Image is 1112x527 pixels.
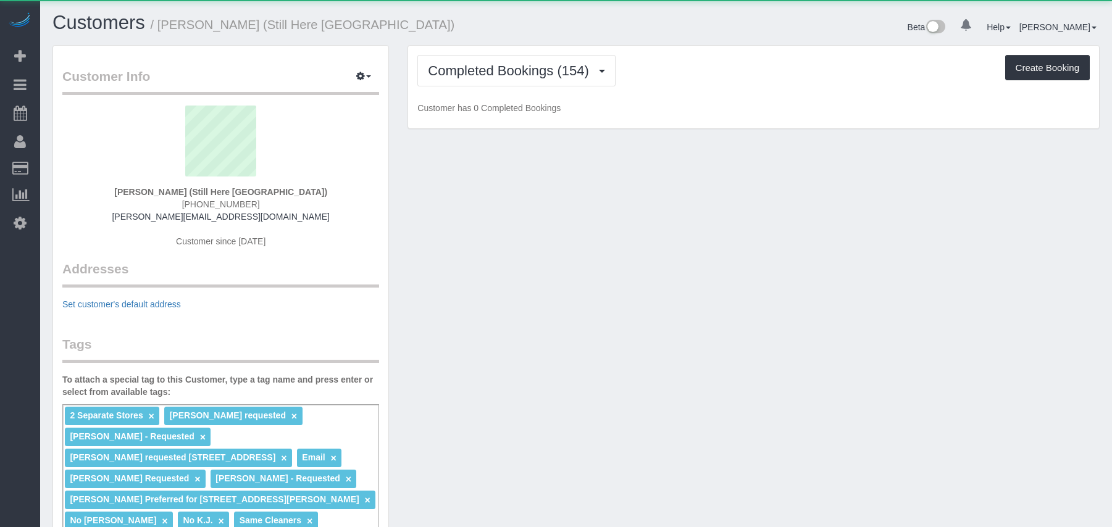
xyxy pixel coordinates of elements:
[70,473,189,483] span: [PERSON_NAME] Requested
[52,12,145,33] a: Customers
[182,199,260,209] span: [PHONE_NUMBER]
[151,18,455,31] small: / [PERSON_NAME] (Still Here [GEOGRAPHIC_DATA])
[302,452,325,462] span: Email
[70,494,359,504] span: [PERSON_NAME] Preferred for [STREET_ADDRESS][PERSON_NAME]
[925,20,945,36] img: New interface
[183,515,212,525] span: No K.J.
[240,515,301,525] span: Same Cleaners
[112,212,329,222] a: [PERSON_NAME][EMAIL_ADDRESS][DOMAIN_NAME]
[908,22,946,32] a: Beta
[7,12,32,30] img: Automaid Logo
[70,431,194,441] span: [PERSON_NAME] - Requested
[162,516,167,526] a: ×
[1005,55,1090,81] button: Create Booking
[215,473,340,483] span: [PERSON_NAME] - Requested
[62,299,181,309] a: Set customer's default address
[170,410,286,420] span: [PERSON_NAME] requested
[331,453,337,463] a: ×
[70,452,275,462] span: [PERSON_NAME] requested [STREET_ADDRESS]
[176,236,265,246] span: Customer since [DATE]
[70,410,143,420] span: 2 Separate Stores
[149,411,154,421] a: ×
[307,516,312,526] a: ×
[70,515,156,525] span: No [PERSON_NAME]
[194,474,200,484] a: ×
[62,67,379,95] legend: Customer Info
[987,22,1011,32] a: Help
[365,495,370,505] a: ×
[428,63,595,78] span: Completed Bookings (154)
[346,474,351,484] a: ×
[200,432,206,442] a: ×
[281,453,286,463] a: ×
[62,373,379,398] label: To attach a special tag to this Customer, type a tag name and press enter or select from availabl...
[62,335,379,363] legend: Tags
[1019,22,1097,32] a: [PERSON_NAME]
[417,55,616,86] button: Completed Bookings (154)
[417,102,1090,114] p: Customer has 0 Completed Bookings
[291,411,297,421] a: ×
[114,187,327,197] strong: [PERSON_NAME] (Still Here [GEOGRAPHIC_DATA])
[219,516,224,526] a: ×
